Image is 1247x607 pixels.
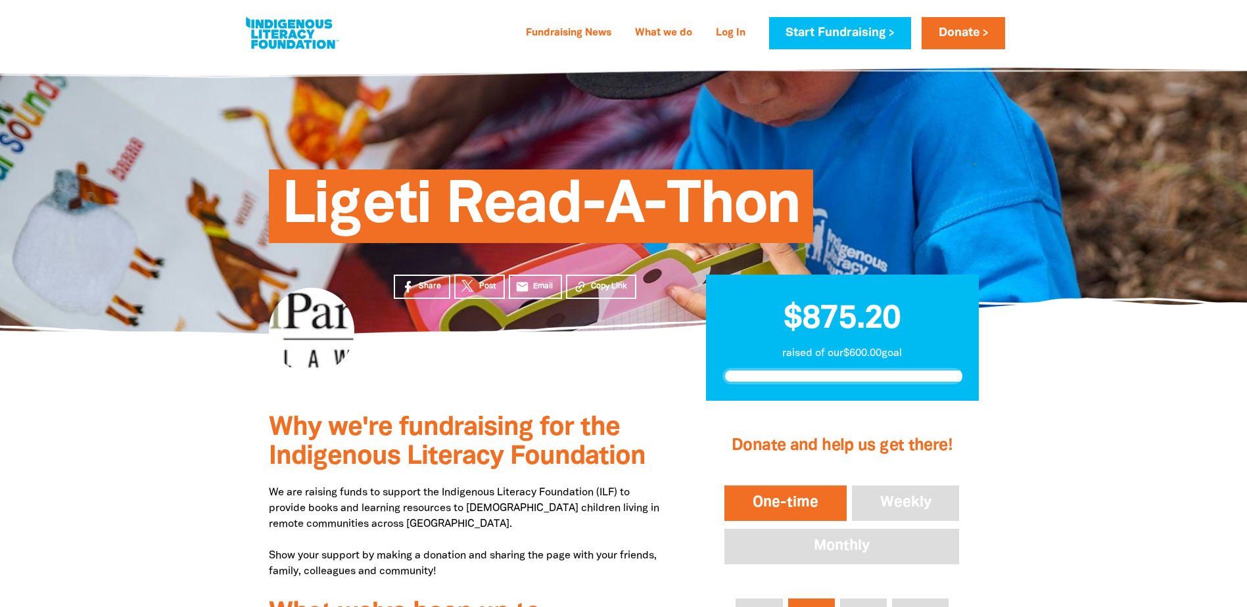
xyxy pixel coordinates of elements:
button: One-time [722,483,849,524]
span: Email [533,281,553,292]
button: Monthly [722,526,962,567]
button: Copy Link [566,275,636,299]
a: Donate [922,17,1004,49]
a: Fundraising News [518,23,619,44]
span: $875.20 [784,304,901,334]
span: Why we're fundraising for the Indigenous Literacy Foundation [269,416,646,469]
h2: Donate and help us get there! [722,420,962,472]
a: Share [394,275,450,299]
span: Share [419,281,441,292]
a: What we do [627,23,700,44]
p: We are raising funds to support the Indigenous Literacy Foundation (ILF) to provide books and lea... [269,485,667,579]
a: Log In [708,23,753,44]
i: email [515,280,529,294]
span: Post [479,281,496,292]
a: emailEmail [509,275,563,299]
a: Start Fundraising [769,17,911,49]
span: Copy Link [591,281,627,292]
p: raised of our $600.00 goal [722,346,962,361]
button: Weekly [849,483,962,524]
a: Post [454,275,505,299]
span: Ligeti Read-A-Thon [282,179,801,243]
